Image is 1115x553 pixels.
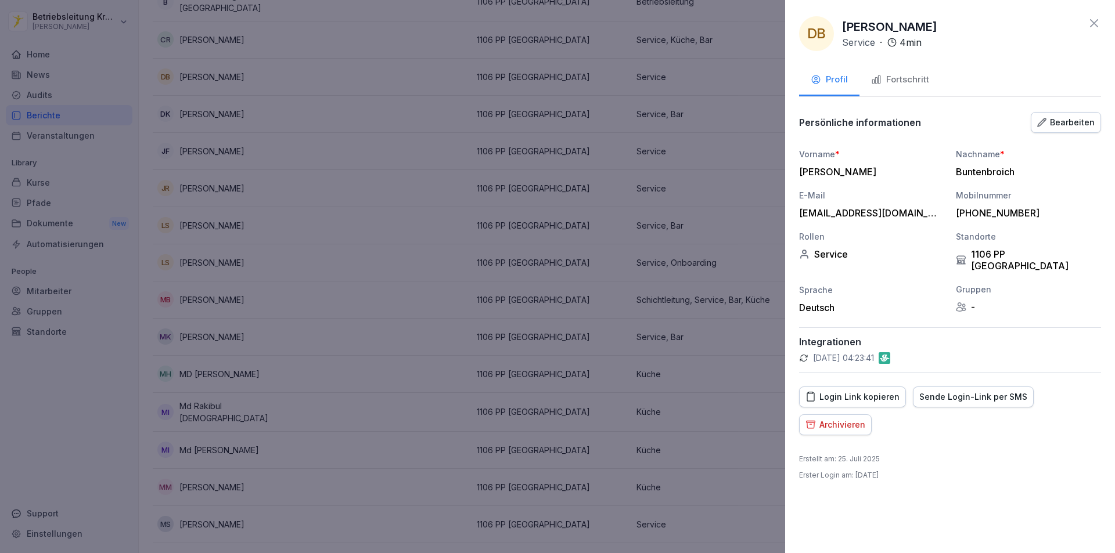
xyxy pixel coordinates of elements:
[799,230,944,243] div: Rollen
[799,470,879,480] p: Erster Login am : [DATE]
[799,284,944,296] div: Sprache
[900,35,922,49] p: 4 min
[799,65,859,96] button: Profil
[799,302,944,313] div: Deutsch
[811,73,848,86] div: Profil
[799,189,944,201] div: E-Mail
[799,117,921,128] p: Persönliche informationen
[799,454,880,464] p: Erstellt am : 25. Juli 2025
[956,301,1101,313] div: -
[799,336,1101,348] p: Integrationen
[919,391,1027,403] div: Sende Login-Link per SMS
[799,16,834,51] div: DB
[871,73,929,86] div: Fortschritt
[1037,116,1095,129] div: Bearbeiten
[799,386,906,407] button: Login Link kopieren
[956,207,1095,219] div: [PHONE_NUMBER]
[842,35,875,49] p: Service
[842,18,937,35] p: [PERSON_NAME]
[956,248,1101,272] div: 1106 PP [GEOGRAPHIC_DATA]
[799,207,938,219] div: [EMAIL_ADDRESS][DOMAIN_NAME]
[913,386,1034,407] button: Sende Login-Link per SMS
[1031,112,1101,133] button: Bearbeiten
[879,352,890,364] img: gastromatic.png
[956,283,1101,295] div: Gruppen
[956,148,1101,160] div: Nachname
[813,352,874,364] p: [DATE] 04:23:41
[799,248,944,260] div: Service
[799,148,944,160] div: Vorname
[956,166,1095,178] div: Buntenbroich
[956,230,1101,243] div: Standorte
[799,166,938,178] div: [PERSON_NAME]
[842,35,922,49] div: ·
[805,391,900,403] div: Login Link kopieren
[956,189,1101,201] div: Mobilnummer
[799,414,872,435] button: Archivieren
[859,65,941,96] button: Fortschritt
[805,418,865,431] div: Archivieren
